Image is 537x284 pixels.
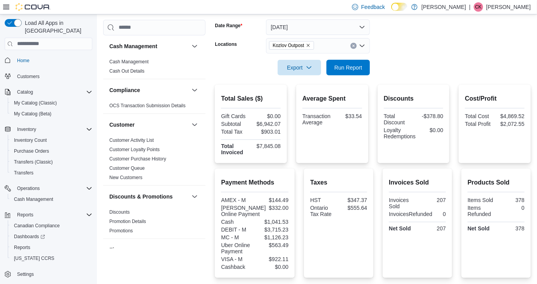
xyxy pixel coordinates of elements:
span: Washington CCRS [11,254,92,263]
button: Open list of options [359,43,365,49]
a: Cash Out Details [109,68,145,73]
button: Customers [2,71,95,82]
div: 0 [498,205,525,211]
a: Promotion Details [109,218,146,224]
span: Canadian Compliance [11,221,92,230]
div: $7,845.08 [252,143,281,149]
div: $1,126.23 [256,234,288,240]
a: Customer Activity List [109,137,154,143]
button: Purchase Orders [8,146,95,157]
span: Feedback [361,3,385,11]
label: Locations [215,41,237,47]
a: New Customers [109,174,142,180]
div: DEBIT - M [221,227,253,233]
span: Inventory [17,126,36,132]
h2: Discounts [384,94,444,103]
div: 378 [498,225,525,232]
span: Cash Management [14,196,53,202]
button: Operations [2,183,95,194]
a: Dashboards [11,232,48,241]
input: Dark Mode [391,3,407,11]
div: Cash Management [103,57,205,78]
button: Cash Management [8,194,95,205]
button: Cash Management [190,41,199,51]
div: 0 [435,211,446,217]
div: Compliance [103,101,205,113]
button: My Catalog (Beta) [8,108,95,119]
button: Transfers (Classic) [8,157,95,167]
div: -$378.80 [415,113,444,119]
span: Reports [14,244,30,251]
span: Customer Activity List [109,137,154,143]
h2: Invoices Sold [389,178,446,187]
button: Transfers [8,167,95,178]
h3: Cash Management [109,42,157,50]
span: Run Report [335,64,363,71]
div: $2,072.55 [496,121,525,127]
div: AMEX - M [221,197,253,203]
div: $3,715.23 [256,227,288,233]
a: Cash Management [11,195,56,204]
button: [US_STATE] CCRS [8,253,95,264]
h3: Discounts & Promotions [109,192,173,200]
div: Total Cost [465,113,493,119]
h2: Cost/Profit [465,94,525,103]
span: Promotion Details [109,218,146,224]
div: $332.00 [269,205,289,211]
a: Discounts [109,209,130,214]
span: Customer Loyalty Points [109,146,160,152]
div: VISA - M [221,256,253,262]
div: MC - M [221,234,253,240]
div: Subtotal [221,121,249,127]
label: Date Range [215,23,242,29]
h3: Compliance [109,86,140,94]
div: Items Sold [468,197,494,203]
a: OCS Transaction Submission Details [109,103,186,108]
div: 378 [498,197,525,203]
div: Customer [103,135,205,185]
span: Settings [14,269,92,279]
div: Discounts & Promotions [103,207,205,238]
span: Reports [14,210,92,220]
button: Home [2,55,95,66]
span: Kozlov Outpost [273,42,304,49]
span: Canadian Compliance [14,223,60,229]
span: [US_STATE] CCRS [14,255,54,261]
div: Invoices Sold [389,197,416,209]
div: $6,942.07 [252,121,281,127]
button: Settings [2,268,95,280]
div: 207 [419,225,446,232]
span: Settings [17,271,34,277]
span: Customer Purchase History [109,155,166,162]
span: Transfers (Classic) [14,159,53,165]
span: Catalog [17,89,33,95]
button: Reports [8,242,95,253]
span: Catalog [14,87,92,97]
img: Cova [16,3,50,11]
button: Operations [14,184,43,193]
div: Gift Cards [221,113,249,119]
button: Customer [109,120,188,128]
a: Settings [14,270,37,279]
a: My Catalog (Classic) [11,98,60,108]
span: Discounts [109,209,130,215]
p: | [469,2,471,12]
a: My Catalog (Beta) [11,109,55,118]
div: $4,869.52 [496,113,525,119]
span: Reports [11,243,92,252]
button: Discounts & Promotions [109,192,188,200]
span: Home [17,57,29,64]
a: Reports [11,243,33,252]
div: $922.11 [256,256,288,262]
button: Discounts & Promotions [190,192,199,201]
a: Cash Management [109,59,148,64]
div: $1,041.53 [256,219,288,225]
div: $555.64 [340,205,367,211]
a: Customer Purchase History [109,156,166,161]
span: Load All Apps in [GEOGRAPHIC_DATA] [22,19,92,35]
span: Dashboards [11,232,92,241]
a: Customer Queue [109,165,145,171]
